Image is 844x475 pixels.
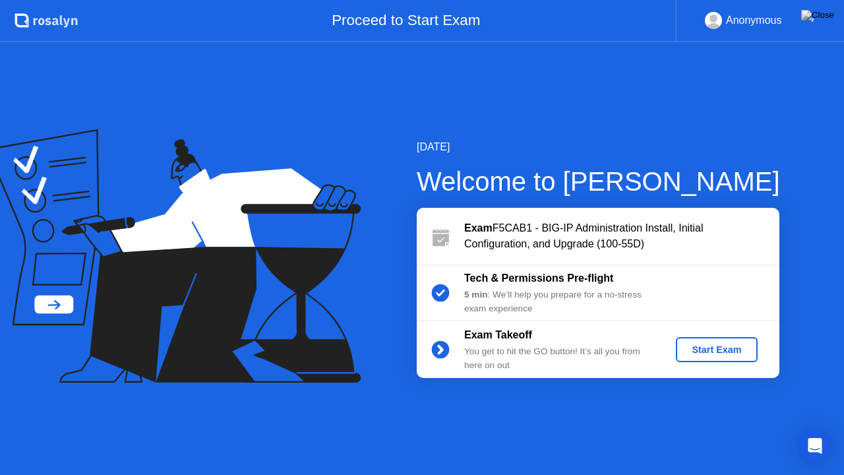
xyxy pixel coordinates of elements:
[464,329,532,340] b: Exam Takeoff
[464,290,488,300] b: 5 min
[464,220,779,252] div: F5CAB1 - BIG-IP Administration Install, Initial Configuration, and Upgrade (100-55D)
[681,344,752,355] div: Start Exam
[676,337,757,362] button: Start Exam
[801,10,834,20] img: Close
[464,272,613,284] b: Tech & Permissions Pre-flight
[799,430,831,462] div: Open Intercom Messenger
[464,222,493,234] b: Exam
[464,288,654,315] div: : We’ll help you prepare for a no-stress exam experience
[464,345,654,372] div: You get to hit the GO button! It’s all you from here on out
[417,139,780,155] div: [DATE]
[726,12,782,29] div: Anonymous
[417,162,780,201] div: Welcome to [PERSON_NAME]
